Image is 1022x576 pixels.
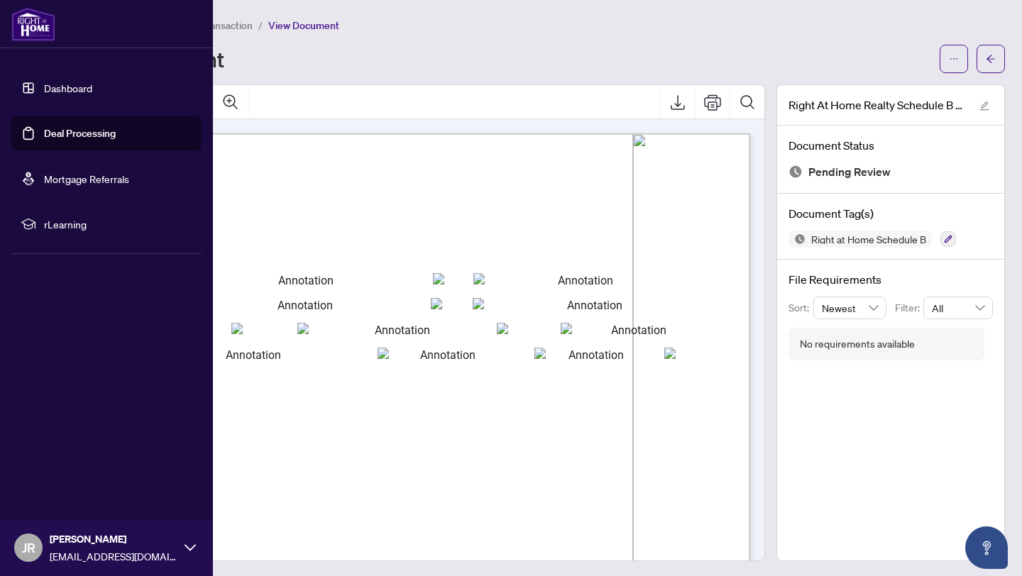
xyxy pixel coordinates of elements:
span: All [932,297,984,319]
span: rLearning [44,216,192,232]
a: Deal Processing [44,127,116,140]
span: View Document [268,19,339,32]
h4: File Requirements [789,271,993,288]
h4: Document Status [789,137,993,154]
img: logo [11,7,55,41]
a: Dashboard [44,82,92,94]
span: Newest [822,297,879,319]
div: No requirements available [800,336,915,352]
img: Document Status [789,165,803,179]
span: [EMAIL_ADDRESS][DOMAIN_NAME] [50,548,177,564]
span: ellipsis [949,54,959,64]
a: Mortgage Referrals [44,172,129,185]
span: Pending Review [808,162,891,182]
img: Status Icon [789,231,806,248]
span: Right At Home Realty Schedule B - Agreement of Purchase and Sale.pdf [789,96,966,113]
button: Open asap [965,526,1008,569]
span: JR [22,538,35,558]
p: Filter: [895,300,923,316]
li: / [258,17,263,33]
p: Sort: [789,300,813,316]
span: edit [979,101,989,111]
span: arrow-left [986,54,996,64]
h4: Document Tag(s) [789,205,993,222]
span: [PERSON_NAME] [50,531,177,547]
span: Right at Home Schedule B [806,234,932,244]
span: View Transaction [177,19,253,32]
